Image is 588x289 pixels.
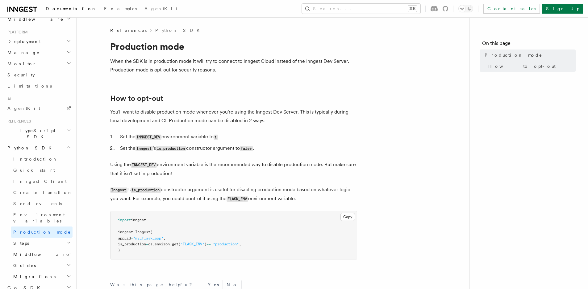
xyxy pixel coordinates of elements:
[110,94,163,103] a: How to opt-out
[110,282,196,288] p: Was this page helpful?
[240,146,253,151] code: false
[5,69,73,80] a: Security
[5,142,73,153] button: Python SDK
[5,58,73,69] button: Monitor
[13,157,58,162] span: Introduction
[458,5,473,12] button: Toggle dark mode
[118,132,357,141] li: Set the environment variable to .
[11,209,73,226] a: Environment variables
[172,242,178,246] span: get
[5,153,73,282] div: Python SDK
[340,213,355,221] button: Copy
[7,106,40,111] span: AgentKit
[118,230,133,234] span: inngest
[118,236,131,240] span: app_id
[110,185,357,203] p: 's constructor argument is useful for disabling production mode based on whatever logic you want....
[408,6,417,12] kbd: ⌘K
[118,242,146,246] span: is_production
[7,84,52,88] span: Limitations
[11,165,73,176] a: Quick start
[11,240,29,246] span: Steps
[110,188,127,193] code: Inngest
[110,160,357,178] p: Using the environment variable is the recommended way to disable production mode. But make sure t...
[11,249,73,260] button: Middleware
[5,30,28,35] span: Platform
[13,201,62,206] span: Send events
[118,218,131,222] span: import
[5,103,73,114] a: AgentKit
[11,271,73,282] button: Migrations
[213,242,239,246] span: "production"
[13,190,73,195] span: Create function
[11,226,73,238] a: Production mode
[482,40,576,50] h4: On this page
[204,242,206,246] span: )
[5,16,64,22] span: Middleware
[13,179,67,184] span: Inngest Client
[163,236,165,240] span: ,
[141,2,181,17] a: AgentKit
[135,230,150,234] span: Inngest
[131,162,157,168] code: INNGEST_DEV
[227,196,248,202] code: FLASK_ENV
[110,108,357,125] p: You'll want to disable production mode whenever you're using the Inngest Dev Server. This is typi...
[133,236,163,240] span: "my_flask_app"
[46,6,97,11] span: Documentation
[482,50,576,61] a: Production mode
[131,236,133,240] span: =
[11,198,73,209] a: Send events
[13,168,55,173] span: Quick start
[5,127,67,140] span: TypeScript SDK
[5,119,31,124] span: References
[5,97,11,101] span: AI
[483,4,540,14] a: Contact sales
[11,274,56,280] span: Migrations
[302,4,420,14] button: Search...⌘K
[42,2,100,17] a: Documentation
[110,41,357,52] h1: Production mode
[118,248,120,252] span: )
[5,125,73,142] button: TypeScript SDK
[118,144,357,153] li: Set the 's constructor argument to .
[181,242,204,246] span: "FLASK_ENV"
[5,47,73,58] button: Manage
[488,63,556,69] span: How to opt-out
[146,242,148,246] span: =
[542,4,583,14] a: Sign Up
[11,176,73,187] a: Inngest Client
[11,251,69,257] span: Middleware
[11,153,73,165] a: Introduction
[7,72,35,77] span: Security
[178,242,181,246] span: (
[239,242,241,246] span: ,
[13,212,65,223] span: Environment variables
[13,230,71,235] span: Production mode
[150,230,152,234] span: (
[110,27,147,33] span: References
[206,242,211,246] span: ==
[11,187,73,198] a: Create function
[131,188,161,193] code: is_production
[11,262,36,269] span: Guides
[136,135,161,140] code: INNGEST_DEV
[144,6,177,11] span: AgentKit
[214,135,218,140] code: 1
[5,14,73,25] button: Middleware
[11,260,73,271] button: Guides
[485,52,542,58] span: Production mode
[5,36,73,47] button: Deployment
[133,230,135,234] span: .
[5,61,36,67] span: Monitor
[104,6,137,11] span: Examples
[100,2,141,17] a: Examples
[156,146,186,151] code: is_production
[5,80,73,92] a: Limitations
[486,61,576,72] a: How to opt-out
[148,242,172,246] span: os.environ.
[11,238,73,249] button: Steps
[5,50,40,56] span: Manage
[5,38,41,45] span: Deployment
[155,27,203,33] a: Python SDK
[131,218,146,222] span: inngest
[136,146,153,151] code: Inngest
